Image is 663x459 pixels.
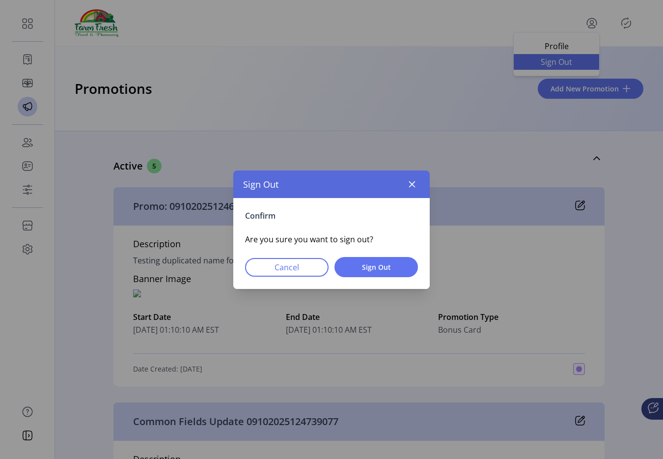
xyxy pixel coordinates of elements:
[243,177,278,191] span: Sign Out
[258,261,316,273] span: Cancel
[334,257,418,277] button: Sign Out
[245,258,329,276] button: Cancel
[347,262,405,272] span: Sign Out
[245,233,418,245] p: Are you sure you want to sign out?
[245,210,418,222] p: Confirm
